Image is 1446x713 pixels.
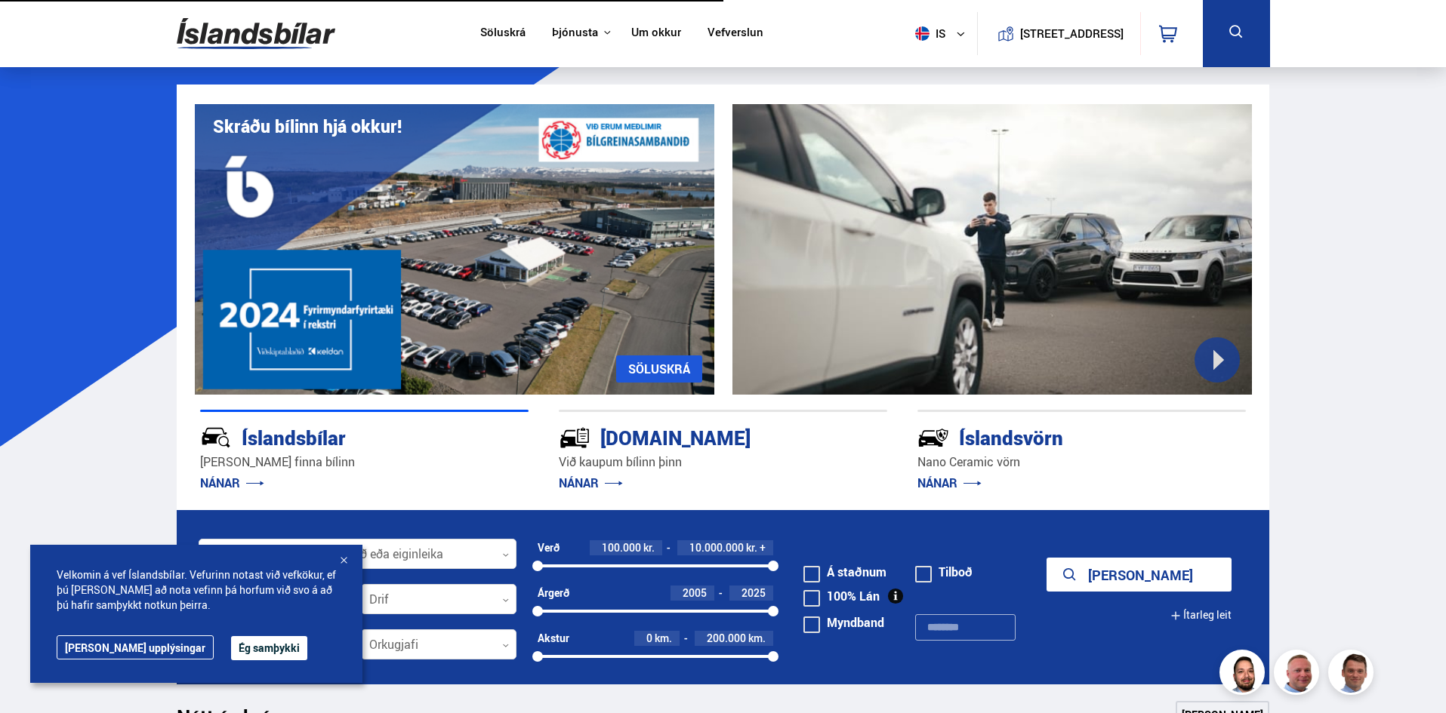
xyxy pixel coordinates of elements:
[917,423,1192,450] div: Íslandsvörn
[915,566,973,578] label: Tilboð
[602,540,641,555] span: 100.000
[200,453,529,471] p: [PERSON_NAME] finna bílinn
[689,540,744,555] span: 10.000.000
[1170,598,1232,632] button: Ítarleg leit
[803,566,886,578] label: Á staðnum
[200,422,232,453] img: JRvxyua_JYH6wB4c.svg
[559,453,887,471] p: Við kaupum bílinn þinn
[748,632,766,644] span: km.
[746,542,757,554] span: kr.
[631,26,681,41] a: Um okkur
[1047,558,1232,592] button: [PERSON_NAME]
[655,632,672,644] span: km.
[538,542,560,554] div: Verð
[1026,27,1118,40] button: [STREET_ADDRESS]
[200,475,264,491] a: NÁNAR
[616,355,702,383] a: SÖLUSKRÁ
[57,635,214,659] a: [PERSON_NAME] upplýsingar
[803,590,880,602] label: 100% Lán
[646,631,652,645] span: 0
[559,423,834,450] div: [DOMAIN_NAME]
[985,12,1132,55] a: [STREET_ADDRESS]
[538,632,569,644] div: Akstur
[708,26,763,41] a: Vefverslun
[707,631,746,645] span: 200.000
[643,542,655,554] span: kr.
[917,453,1246,471] p: Nano Ceramic vörn
[552,26,598,40] button: Þjónusta
[1276,652,1321,697] img: siFngHWaQ9KaOqBr.png
[683,585,707,600] span: 2005
[559,422,590,453] img: tr5P-W3DuiFaO7aO.svg
[915,26,930,41] img: svg+xml;base64,PHN2ZyB4bWxucz0iaHR0cDovL3d3dy53My5vcmcvMjAwMC9zdmciIHdpZHRoPSI1MTIiIGhlaWdodD0iNT...
[559,475,623,491] a: NÁNAR
[177,9,335,58] img: G0Ugv5HjCgRt.svg
[917,422,949,453] img: -Svtn6bYgwAsiwNX.svg
[213,116,402,137] h1: Skráðu bílinn hjá okkur!
[195,104,714,395] img: eKx6w-_Home_640_.png
[760,542,766,554] span: +
[917,475,982,491] a: NÁNAR
[741,585,766,600] span: 2025
[200,423,475,450] div: Íslandsbílar
[538,587,569,599] div: Árgerð
[909,26,947,41] span: is
[57,567,336,613] span: Velkomin á vef Íslandsbílar. Vefurinn notast við vefkökur, ef þú [PERSON_NAME] að nota vefinn þá ...
[1330,652,1376,697] img: FbJEzSuNWCJXmdc-.webp
[909,11,977,56] button: is
[1222,652,1267,697] img: nhp88E3Fdnt1Opn2.png
[231,636,307,660] button: Ég samþykki
[480,26,526,41] a: Söluskrá
[803,616,884,628] label: Myndband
